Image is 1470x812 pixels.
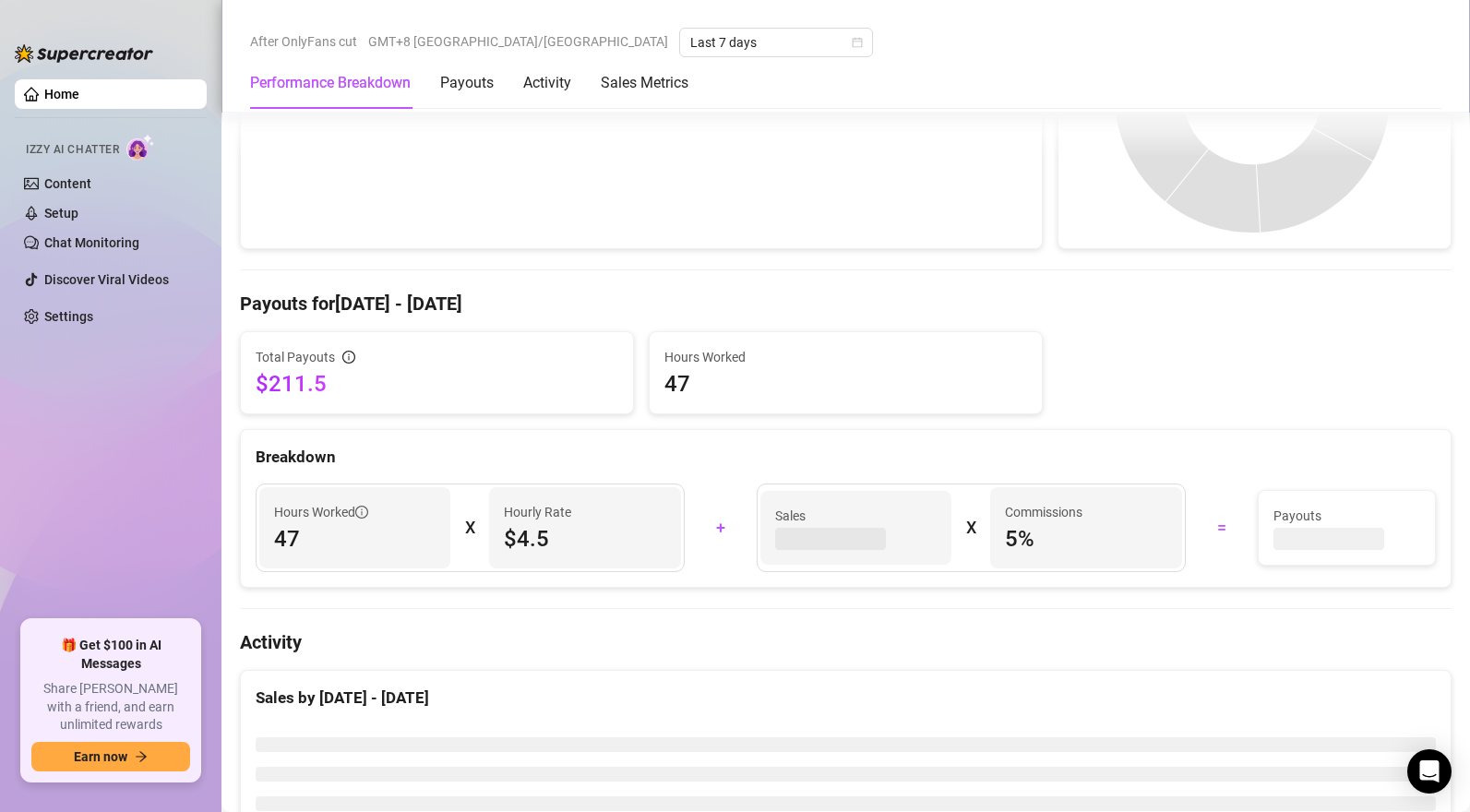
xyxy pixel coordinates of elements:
[256,369,618,399] span: $211.5
[135,750,148,763] span: arrow-right
[966,513,975,543] div: X
[504,524,665,554] span: $4.5
[44,206,78,221] a: Setup
[15,44,153,63] img: logo-BBDzfeDw.svg
[440,72,494,94] div: Payouts
[240,629,1452,655] h4: Activity
[31,742,190,771] button: Earn nowarrow-right
[31,680,190,734] span: Share [PERSON_NAME] with a friend, and earn unlimited rewards
[342,351,355,364] span: info-circle
[44,87,79,101] a: Home
[1407,749,1452,794] div: Open Intercom Messenger
[465,513,474,543] div: X
[256,686,1436,710] div: Sales by [DATE] - [DATE]
[1005,524,1166,554] span: 5 %
[74,749,127,764] span: Earn now
[664,369,1027,399] span: 47
[44,309,93,324] a: Settings
[250,72,411,94] div: Performance Breakdown
[1197,513,1247,543] div: =
[256,347,335,367] span: Total Payouts
[240,291,1452,316] h4: Payouts for [DATE] - [DATE]
[852,37,863,48] span: calendar
[368,28,668,55] span: GMT+8 [GEOGRAPHIC_DATA]/[GEOGRAPHIC_DATA]
[355,506,368,519] span: info-circle
[664,347,1027,367] span: Hours Worked
[274,524,436,554] span: 47
[775,506,937,526] span: Sales
[250,28,357,55] span: After OnlyFans cut
[523,72,571,94] div: Activity
[44,272,169,287] a: Discover Viral Videos
[31,637,190,673] span: 🎁 Get $100 in AI Messages
[1273,506,1420,526] span: Payouts
[126,134,155,161] img: AI Chatter
[1005,502,1082,522] article: Commissions
[44,176,91,191] a: Content
[696,513,746,543] div: +
[26,141,119,159] span: Izzy AI Chatter
[44,235,139,250] a: Chat Monitoring
[504,502,571,522] article: Hourly Rate
[601,72,688,94] div: Sales Metrics
[274,502,368,522] span: Hours Worked
[690,29,862,56] span: Last 7 days
[256,445,1436,470] div: Breakdown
